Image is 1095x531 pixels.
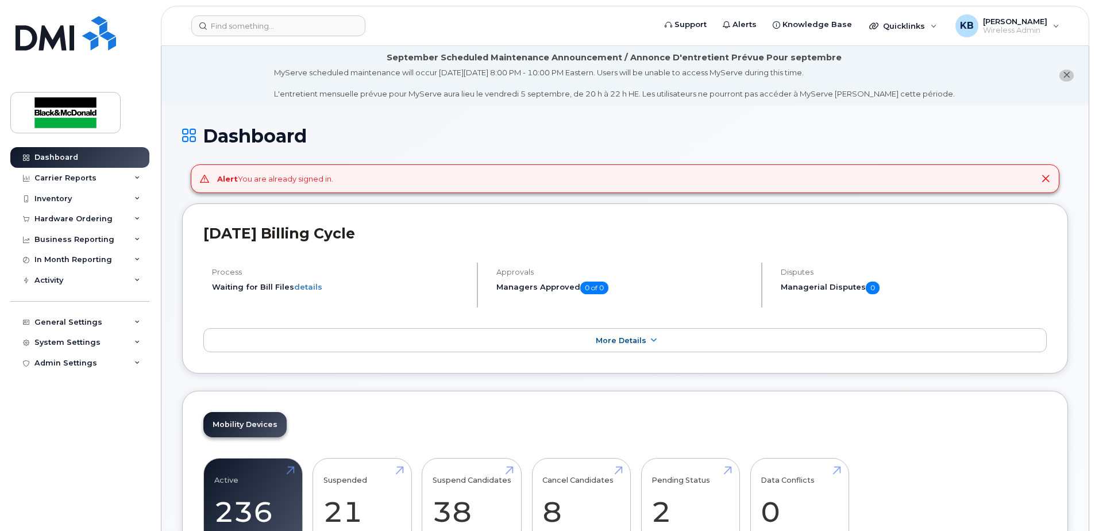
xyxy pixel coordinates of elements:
strong: Alert [217,174,238,183]
div: You are already signed in. [217,174,333,184]
h2: [DATE] Billing Cycle [203,225,1047,242]
h4: Process [212,268,467,276]
h4: Approvals [496,268,751,276]
button: close notification [1059,70,1074,82]
a: Mobility Devices [203,412,287,437]
a: details [294,282,322,291]
li: Waiting for Bill Files [212,282,467,293]
h4: Disputes [781,268,1047,276]
h5: Managers Approved [496,282,751,294]
span: 0 of 0 [580,282,608,294]
span: 0 [866,282,880,294]
h1: Dashboard [182,126,1068,146]
span: More Details [596,336,646,345]
div: September Scheduled Maintenance Announcement / Annonce D'entretient Prévue Pour septembre [387,52,842,64]
div: MyServe scheduled maintenance will occur [DATE][DATE] 8:00 PM - 10:00 PM Eastern. Users will be u... [274,67,955,99]
h5: Managerial Disputes [781,282,1047,294]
